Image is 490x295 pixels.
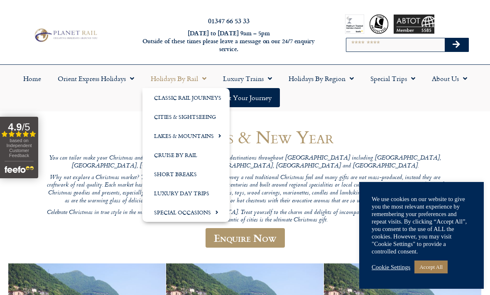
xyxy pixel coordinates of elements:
div: We use cookies on our website to give you the most relevant experience by remembering your prefer... [372,195,471,255]
a: 01347 66 53 33 [208,16,250,25]
p: Celebrate Christmas in true style in the magical city of [GEOGRAPHIC_DATA]. Treat yourself to the... [46,209,444,224]
a: Holidays by Region [280,69,362,88]
ul: Holidays by Rail [142,88,230,222]
a: Special Trips [362,69,424,88]
a: Lakes & Mountains [142,126,230,145]
button: Search [445,38,469,52]
a: Home [15,69,49,88]
a: Cities & Sightseeing [142,107,230,126]
a: Holidays by Rail [142,69,215,88]
a: Luxury Trains [215,69,280,88]
a: Special Occasions [142,203,230,222]
img: Planet Rail Train Holidays Logo [32,27,98,43]
a: About Us [424,69,475,88]
p: You can tailor make your Christmas and New Year holiday by rail to exciting destinations througho... [46,155,444,170]
a: Luxury Day Trips [142,184,230,203]
a: Classic Rail Journeys [142,88,230,107]
a: Enquire Now [206,228,285,248]
a: Orient Express Holidays [49,69,142,88]
a: Start your Journey [210,88,280,107]
a: Short Breaks [142,165,230,184]
a: Accept All [414,261,448,273]
a: Cookie Settings [372,263,410,271]
p: Why not explore a Christmas market? The beauty of these is that they still convey a real traditio... [46,174,444,205]
a: Cruise by Rail [142,145,230,165]
nav: Menu [4,69,486,107]
h6: [DATE] to [DATE] 9am – 5pm Outside of these times please leave a message on our 24/7 enquiry serv... [133,29,325,53]
h1: Christmas & New Year [46,127,444,147]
